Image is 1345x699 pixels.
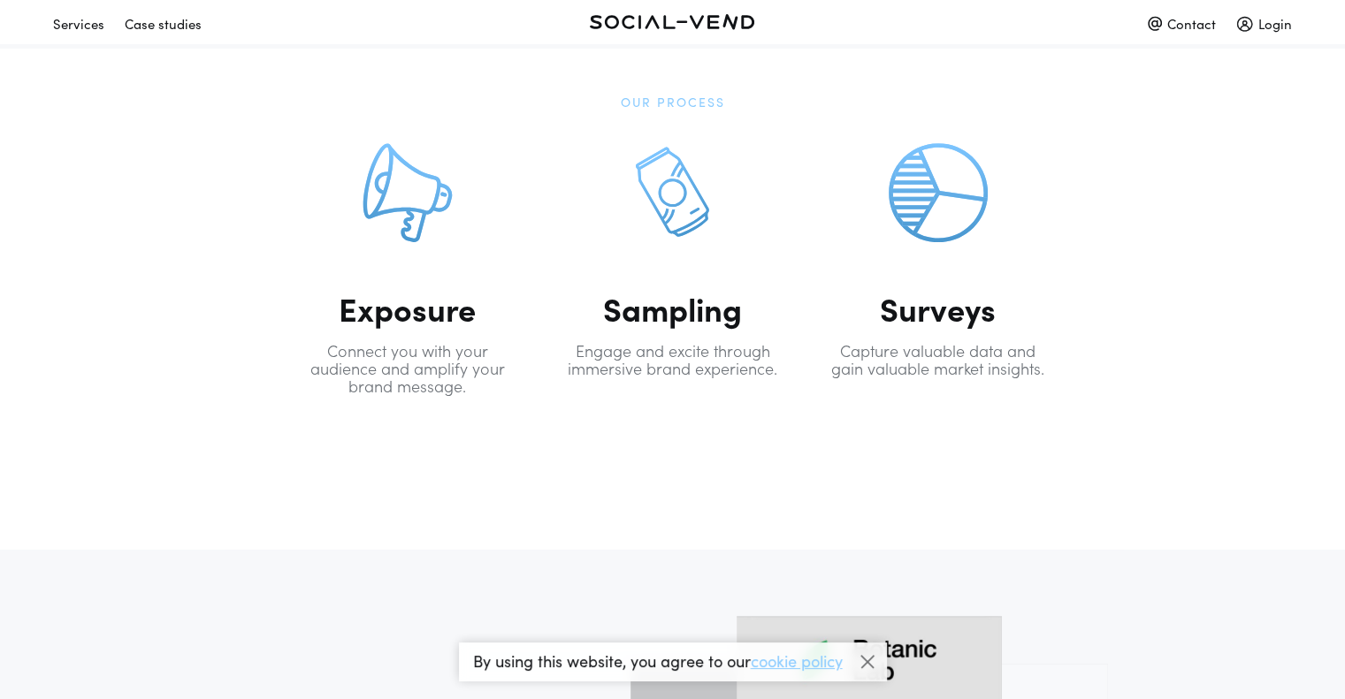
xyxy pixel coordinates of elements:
p: Connect you with your audience and amplify your brand message. [297,342,518,395]
a: cookie policy [751,650,843,672]
div: Contact [1148,8,1216,39]
div: Login [1236,8,1292,39]
h1: Our process [284,95,1062,108]
p: By using this website, you agree to our [473,653,843,669]
h2: Surveys [828,293,1049,324]
div: Services [53,8,104,39]
p: Capture valuable data and gain valuable market insights. [828,342,1049,395]
a: Case studies [125,8,222,27]
h2: Exposure [297,293,518,324]
h2: Sampling [562,293,783,324]
p: Engage and excite through immersive brand experience. [562,342,783,395]
div: Case studies [125,8,202,39]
